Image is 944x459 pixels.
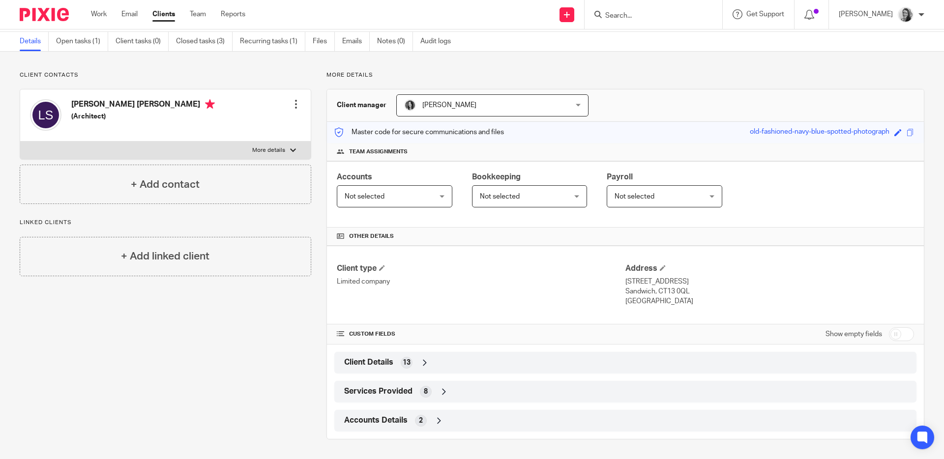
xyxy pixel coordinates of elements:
[344,415,408,426] span: Accounts Details
[121,9,138,19] a: Email
[176,32,233,51] a: Closed tasks (3)
[607,173,633,181] span: Payroll
[20,8,69,21] img: Pixie
[337,100,386,110] h3: Client manager
[342,32,370,51] a: Emails
[403,358,411,368] span: 13
[746,11,784,18] span: Get Support
[20,219,311,227] p: Linked clients
[20,71,311,79] p: Client contacts
[472,173,521,181] span: Bookkeeping
[121,249,209,264] h4: + Add linked client
[190,9,206,19] a: Team
[420,32,458,51] a: Audit logs
[56,32,108,51] a: Open tasks (1)
[334,127,504,137] p: Master code for secure communications and files
[826,329,882,339] label: Show empty fields
[349,232,394,240] span: Other details
[345,193,384,200] span: Not selected
[750,127,889,138] div: old-fashioned-navy-blue-spotted-photograph
[326,71,924,79] p: More details
[625,287,914,296] p: Sandwich, CT13 0QL
[20,32,49,51] a: Details
[30,99,61,131] img: svg%3E
[337,263,625,274] h4: Client type
[116,32,169,51] a: Client tasks (0)
[152,9,175,19] a: Clients
[404,99,416,111] img: brodie%203%20small.jpg
[337,330,625,338] h4: CUSTOM FIELDS
[349,148,408,156] span: Team assignments
[252,146,285,154] p: More details
[71,112,215,121] h5: (Architect)
[205,99,215,109] i: Primary
[424,387,428,397] span: 8
[71,99,215,112] h4: [PERSON_NAME] [PERSON_NAME]
[240,32,305,51] a: Recurring tasks (1)
[604,12,693,21] input: Search
[221,9,245,19] a: Reports
[419,416,423,426] span: 2
[422,102,476,109] span: [PERSON_NAME]
[313,32,335,51] a: Files
[337,277,625,287] p: Limited company
[839,9,893,19] p: [PERSON_NAME]
[625,263,914,274] h4: Address
[91,9,107,19] a: Work
[615,193,654,200] span: Not selected
[480,193,520,200] span: Not selected
[344,357,393,368] span: Client Details
[131,177,200,192] h4: + Add contact
[377,32,413,51] a: Notes (0)
[625,277,914,287] p: [STREET_ADDRESS]
[625,296,914,306] p: [GEOGRAPHIC_DATA]
[337,173,372,181] span: Accounts
[344,386,413,397] span: Services Provided
[898,7,914,23] img: IMG-0056.JPG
